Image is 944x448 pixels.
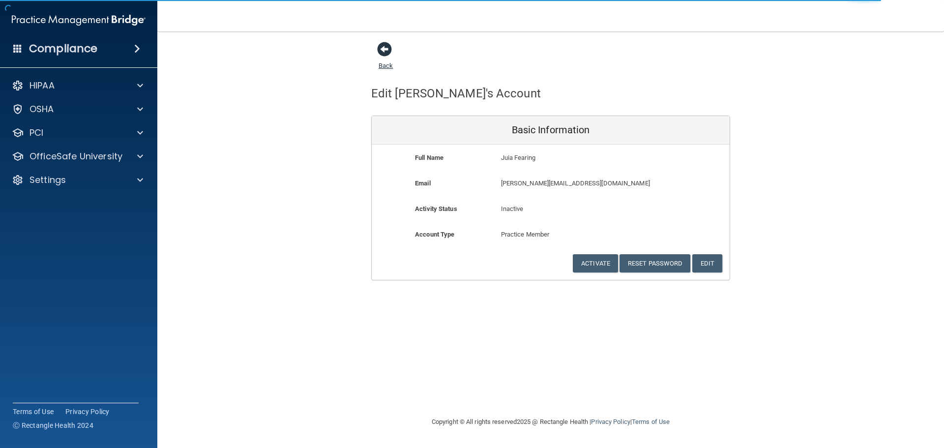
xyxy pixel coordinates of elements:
a: Privacy Policy [591,418,630,425]
a: OSHA [12,103,143,115]
button: Reset Password [619,254,690,272]
button: Edit [692,254,722,272]
div: Copyright © All rights reserved 2025 @ Rectangle Health | | [371,406,730,438]
p: Practice Member [501,229,601,240]
a: PCI [12,127,143,139]
p: [PERSON_NAME][EMAIL_ADDRESS][DOMAIN_NAME] [501,178,658,189]
b: Email [415,179,431,187]
a: HIPAA [12,80,143,91]
a: Privacy Policy [65,407,110,417]
h4: Edit [PERSON_NAME]'s Account [371,87,541,100]
p: PCI [29,127,43,139]
p: HIPAA [29,80,55,91]
div: Basic Information [372,116,730,145]
a: Terms of Use [13,407,54,417]
b: Activity Status [415,205,457,212]
b: Full Name [415,154,443,161]
p: Settings [29,174,66,186]
p: Inactive [501,203,601,215]
p: Juia Fearing [501,152,658,164]
p: OfficeSafe University [29,150,122,162]
b: Account Type [415,231,454,238]
img: PMB logo [12,10,146,30]
button: Activate [573,254,618,272]
h4: Compliance [29,42,97,56]
a: OfficeSafe University [12,150,143,162]
span: Ⓒ Rectangle Health 2024 [13,420,93,430]
a: Settings [12,174,143,186]
a: Back [379,50,393,69]
p: OSHA [29,103,54,115]
a: Terms of Use [632,418,670,425]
